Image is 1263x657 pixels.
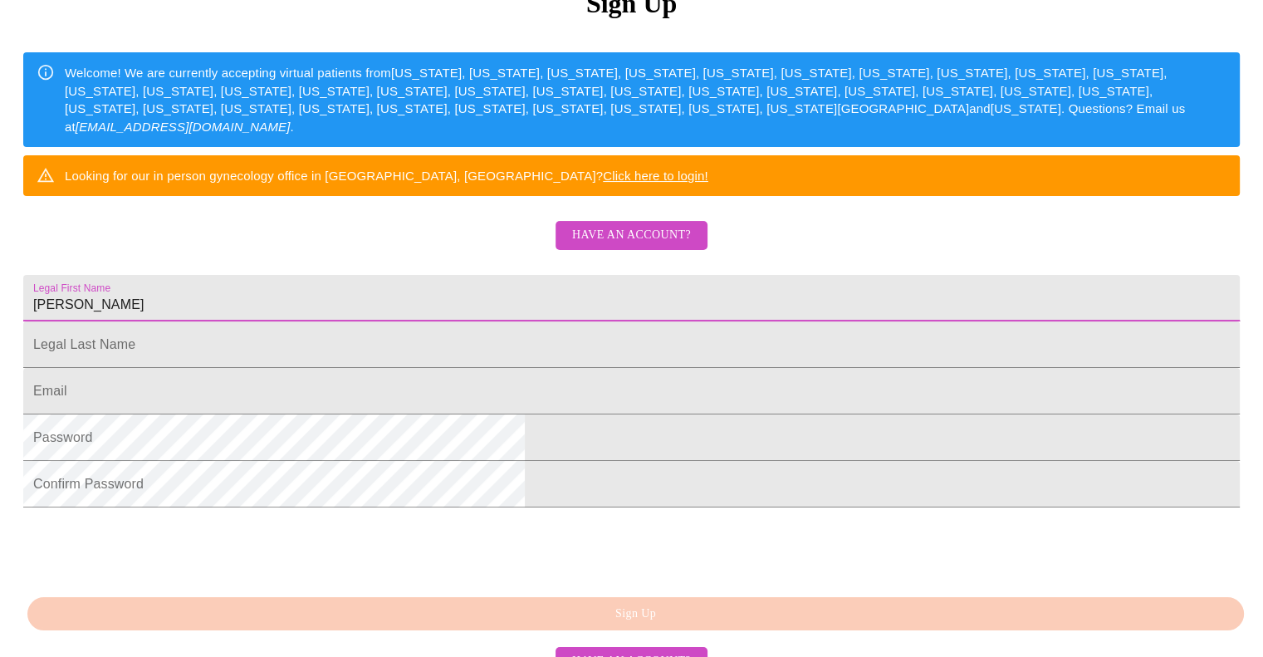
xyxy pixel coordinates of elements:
[572,225,691,246] span: Have an account?
[556,221,707,250] button: Have an account?
[76,120,291,134] em: [EMAIL_ADDRESS][DOMAIN_NAME]
[551,239,712,253] a: Have an account?
[65,57,1226,142] div: Welcome! We are currently accepting virtual patients from [US_STATE], [US_STATE], [US_STATE], [US...
[65,160,708,191] div: Looking for our in person gynecology office in [GEOGRAPHIC_DATA], [GEOGRAPHIC_DATA]?
[23,516,276,581] iframe: reCAPTCHA
[603,169,708,183] a: Click here to login!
